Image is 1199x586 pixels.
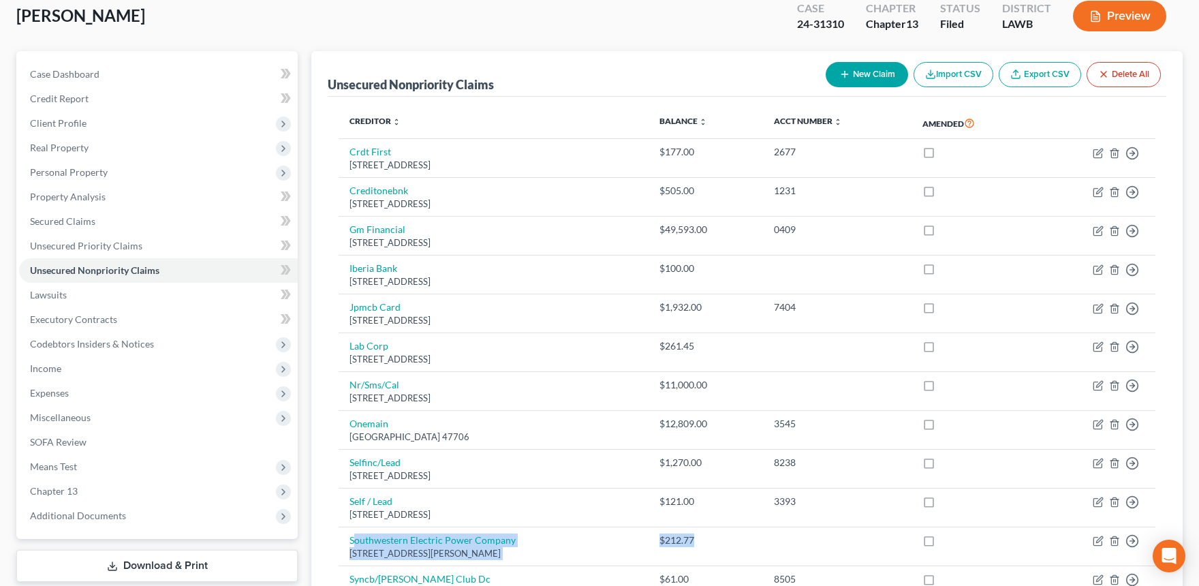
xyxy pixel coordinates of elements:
[19,209,298,234] a: Secured Claims
[30,68,99,80] span: Case Dashboard
[349,431,638,444] div: [GEOGRAPHIC_DATA] 47706
[774,495,901,508] div: 3393
[659,495,752,508] div: $121.00
[19,307,298,332] a: Executory Contracts
[699,118,707,126] i: unfold_more
[349,116,401,126] a: Creditor unfold_more
[349,469,638,482] div: [STREET_ADDRESS]
[16,5,145,25] span: [PERSON_NAME]
[30,215,95,227] span: Secured Claims
[19,185,298,209] a: Property Analysis
[906,17,918,30] span: 13
[774,116,842,126] a: Acct Number unfold_more
[940,1,980,16] div: Status
[30,436,87,448] span: SOFA Review
[659,262,752,275] div: $100.00
[19,283,298,307] a: Lawsuits
[774,456,901,469] div: 8238
[30,264,159,276] span: Unsecured Nonpriority Claims
[30,387,69,399] span: Expenses
[19,62,298,87] a: Case Dashboard
[1002,16,1051,32] div: LAWB
[349,223,405,235] a: Gm Financial
[349,392,638,405] div: [STREET_ADDRESS]
[349,353,638,366] div: [STREET_ADDRESS]
[30,485,78,497] span: Chapter 13
[349,495,392,507] a: Self / Lead
[774,145,901,159] div: 2677
[659,223,752,236] div: $49,593.00
[392,118,401,126] i: unfold_more
[349,573,490,585] a: Syncb/[PERSON_NAME] Club Dc
[797,16,844,32] div: 24-31310
[349,301,401,313] a: Jpmcb Card
[1002,1,1051,16] div: District
[774,300,901,314] div: 7404
[349,275,638,288] div: [STREET_ADDRESS]
[659,572,752,586] div: $61.00
[349,508,638,521] div: [STREET_ADDRESS]
[349,340,388,352] a: Lab Corp
[659,300,752,314] div: $1,932.00
[30,363,61,374] span: Income
[349,418,388,429] a: Onemain
[999,62,1081,87] a: Export CSV
[19,87,298,111] a: Credit Report
[914,62,993,87] button: Import CSV
[328,76,494,93] div: Unsecured Nonpriority Claims
[1073,1,1166,31] button: Preview
[659,116,707,126] a: Balance unfold_more
[349,457,401,468] a: Selfinc/Lead
[349,534,516,546] a: Southwestern Electric Power Company
[1087,62,1161,87] button: Delete All
[659,145,752,159] div: $177.00
[30,191,106,202] span: Property Analysis
[659,184,752,198] div: $505.00
[826,62,908,87] button: New Claim
[30,240,142,251] span: Unsecured Priority Claims
[30,412,91,423] span: Miscellaneous
[834,118,842,126] i: unfold_more
[349,198,638,211] div: [STREET_ADDRESS]
[30,117,87,129] span: Client Profile
[30,313,117,325] span: Executory Contracts
[30,338,154,350] span: Codebtors Insiders & Notices
[349,314,638,327] div: [STREET_ADDRESS]
[30,461,77,472] span: Means Test
[19,258,298,283] a: Unsecured Nonpriority Claims
[30,510,126,521] span: Additional Documents
[30,142,89,153] span: Real Property
[659,456,752,469] div: $1,270.00
[774,417,901,431] div: 3545
[349,379,399,390] a: Nr/Sms/Cal
[866,16,918,32] div: Chapter
[16,550,298,582] a: Download & Print
[912,108,1034,139] th: Amended
[797,1,844,16] div: Case
[30,93,89,104] span: Credit Report
[659,378,752,392] div: $11,000.00
[30,166,108,178] span: Personal Property
[349,236,638,249] div: [STREET_ADDRESS]
[19,430,298,454] a: SOFA Review
[349,146,391,157] a: Crdt First
[940,16,980,32] div: Filed
[349,159,638,172] div: [STREET_ADDRESS]
[19,234,298,258] a: Unsecured Priority Claims
[659,417,752,431] div: $12,809.00
[774,572,901,586] div: 8505
[30,289,67,300] span: Lawsuits
[866,1,918,16] div: Chapter
[774,184,901,198] div: 1231
[774,223,901,236] div: 0409
[349,185,408,196] a: Creditonebnk
[349,262,397,274] a: Iberia Bank
[659,534,752,547] div: $212.77
[349,547,638,560] div: [STREET_ADDRESS][PERSON_NAME]
[1153,540,1185,572] div: Open Intercom Messenger
[659,339,752,353] div: $261.45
